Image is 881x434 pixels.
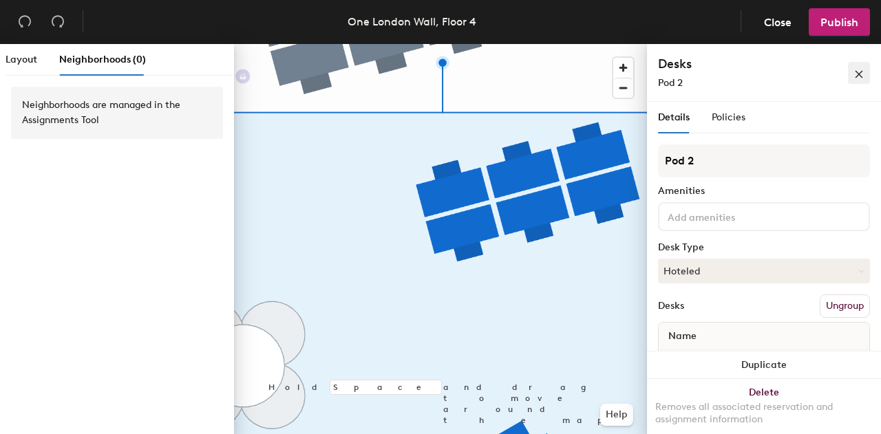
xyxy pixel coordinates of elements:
[764,16,792,29] span: Close
[44,8,72,36] button: Redo (⌘ + ⇧ + Z)
[665,208,789,224] input: Add amenities
[647,351,881,379] button: Duplicate
[22,98,212,128] div: Neighborhoods are managed in the Assignments Tool
[658,301,684,312] div: Desks
[820,16,858,29] span: Publish
[6,54,37,65] span: Layout
[658,186,870,197] div: Amenities
[661,324,703,349] span: Name
[658,77,683,89] span: Pod 2
[752,8,803,36] button: Close
[854,69,864,79] span: close
[600,404,633,426] button: Help
[820,294,870,318] button: Ungroup
[658,111,690,123] span: Details
[809,8,870,36] button: Publish
[712,111,745,123] span: Policies
[11,8,39,36] button: Undo (⌘ + Z)
[658,259,870,283] button: Hoteled
[18,14,32,28] span: undo
[348,13,476,30] div: One London Wall, Floor 4
[655,401,873,426] div: Removes all associated reservation and assignment information
[59,54,146,65] span: Neighborhoods (0)
[658,55,809,73] h4: Desks
[658,242,870,253] div: Desk Type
